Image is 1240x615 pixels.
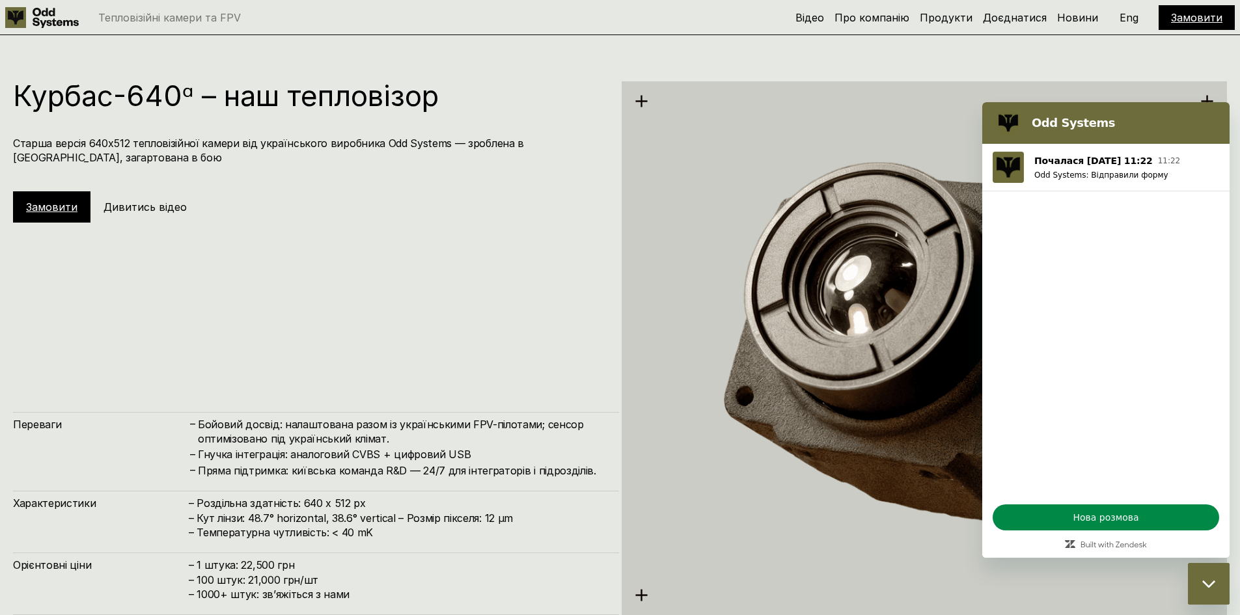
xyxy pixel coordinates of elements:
[26,200,77,213] a: Замовити
[13,558,189,572] h4: Орієнтовні ціни
[795,11,824,24] a: Відео
[13,136,606,165] h4: Старша версія 640х512 тепловізійної камери від українського виробника Odd Systems — зроблена в [G...
[1057,11,1098,24] a: Новини
[198,463,606,478] h4: Пряма підтримка: київська команда R&D — 24/7 для інтеграторів і підрозділів.
[1188,563,1230,605] iframe: Кнопка для запуску вікна повідомлень, розмова триває
[190,417,195,431] h4: –
[982,102,1230,558] iframe: Вікно повідомлень
[103,200,187,214] h5: Дивитись відео
[1120,12,1138,23] p: Eng
[198,417,606,446] h4: Бойовий досвід: налаштована разом із українськими FPV-пілотами; сенсор оптимізовано під українськ...
[983,11,1047,24] a: Доєднатися
[920,11,972,24] a: Продукти
[13,417,189,431] h4: Переваги
[1171,11,1222,24] a: Замовити
[189,558,606,601] h4: – 1 штука: 22,500 грн – 100 штук: 21,000 грн/шт
[190,446,195,461] h4: –
[189,588,350,601] span: – ⁠1000+ штук: звʼяжіться з нами
[190,463,195,477] h4: –
[198,447,606,461] h4: Гнучка інтеграція: аналоговий CVBS + цифровий USB
[189,496,606,540] h4: – Роздільна здатність: 640 x 512 px – Кут лінзи: 48.7° horizontal, 38.6° vertical – Розмір піксел...
[13,81,606,110] h1: Курбас-640ᵅ – наш тепловізор
[834,11,909,24] a: Про компанію
[98,12,241,23] p: Тепловізійні камери та FPV
[13,496,189,510] h4: Характеристики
